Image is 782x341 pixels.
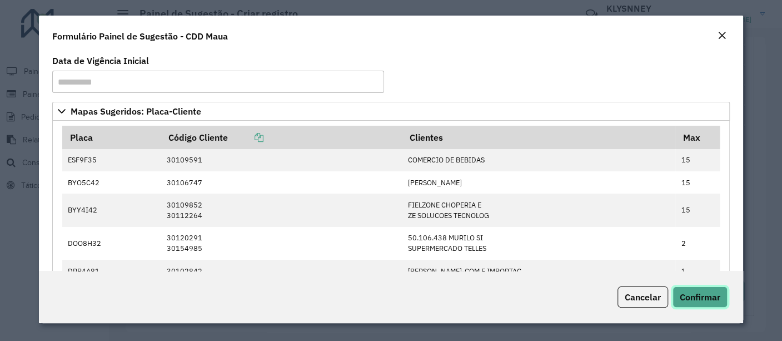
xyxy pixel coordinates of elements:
[52,102,729,121] a: Mapas Sugeridos: Placa-Cliente
[62,260,161,282] td: DRP4A81
[402,194,675,226] td: FIELZONE CHOPERIA E ZE SOLUCOES TECNOLOG
[675,126,720,149] th: Max
[625,291,661,303] span: Cancelar
[675,260,720,282] td: 1
[62,227,161,260] td: DOO8H32
[402,260,675,282] td: [PERSON_NAME]-COM E IMPORTAC
[62,171,161,194] td: BYO5C42
[161,149,402,171] td: 30109591
[62,126,161,149] th: Placa
[161,194,402,226] td: 30109852 30112264
[718,31,726,40] em: Fechar
[402,149,675,171] td: COMERCIO DE BEBIDAS
[52,29,228,43] h4: Formulário Painel de Sugestão - CDD Maua
[402,171,675,194] td: [PERSON_NAME]
[161,126,402,149] th: Código Cliente
[675,171,720,194] td: 15
[161,260,402,282] td: 30102842
[228,132,263,143] a: Copiar
[714,29,730,43] button: Close
[62,194,161,226] td: BYY4I42
[675,149,720,171] td: 15
[673,286,728,308] button: Confirmar
[402,126,675,149] th: Clientes
[675,227,720,260] td: 2
[62,149,161,171] td: ESF9F35
[71,107,201,116] span: Mapas Sugeridos: Placa-Cliente
[402,227,675,260] td: 50.106.438 MURILO SI SUPERMERCADO TELLES
[680,291,720,303] span: Confirmar
[675,194,720,226] td: 15
[52,54,149,67] label: Data de Vigência Inicial
[161,227,402,260] td: 30120291 30154985
[617,286,668,308] button: Cancelar
[161,171,402,194] td: 30106747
